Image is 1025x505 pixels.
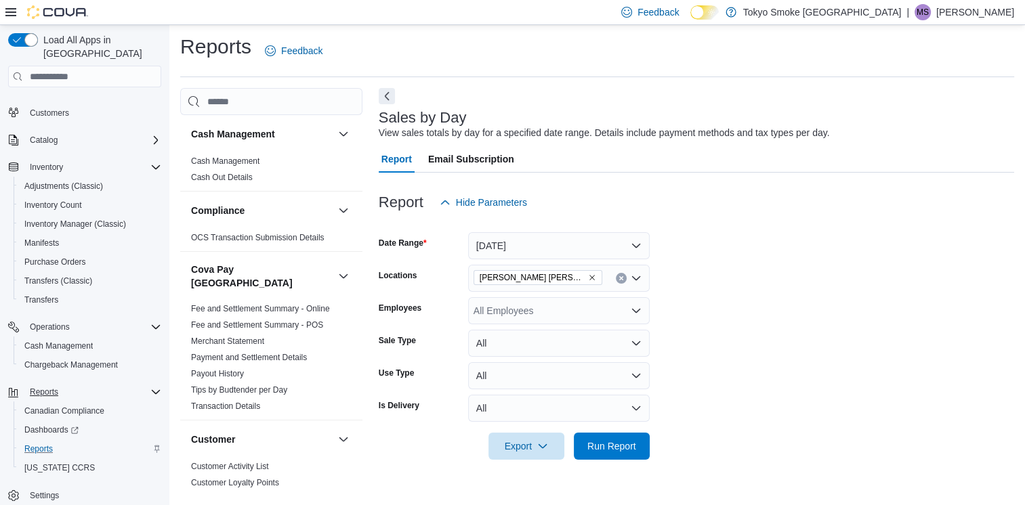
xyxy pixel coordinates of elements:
[191,204,245,217] h3: Compliance
[19,216,131,232] a: Inventory Manager (Classic)
[915,4,931,20] div: Melissa Simon
[24,105,75,121] a: Customers
[30,490,59,501] span: Settings
[24,276,92,286] span: Transfers (Classic)
[180,33,251,60] h1: Reports
[191,461,269,472] span: Customer Activity List
[24,319,75,335] button: Operations
[335,126,352,142] button: Cash Management
[468,362,650,389] button: All
[191,127,333,141] button: Cash Management
[335,431,352,447] button: Customer
[30,322,70,332] span: Operations
[24,384,64,400] button: Reports
[19,441,161,457] span: Reports
[3,131,167,150] button: Catalog
[191,385,287,395] span: Tips by Budtender per Day
[24,319,161,335] span: Operations
[191,401,260,412] span: Transaction Details
[19,338,98,354] a: Cash Management
[3,485,167,505] button: Settings
[24,359,118,370] span: Chargeback Management
[24,462,95,473] span: [US_STATE] CCRS
[191,352,307,363] span: Payment and Settlement Details
[19,235,64,251] a: Manifests
[468,232,650,259] button: [DATE]
[24,257,86,267] span: Purchase Orders
[14,439,167,458] button: Reports
[14,290,167,309] button: Transfers
[191,477,279,488] span: Customer Loyalty Points
[24,181,103,192] span: Adjustments (Classic)
[191,304,330,313] a: Fee and Settlement Summary - Online
[19,178,108,194] a: Adjustments (Classic)
[379,238,427,248] label: Date Range
[379,270,417,281] label: Locations
[19,422,161,438] span: Dashboards
[3,382,167,401] button: Reports
[191,336,264,347] span: Merchant Statement
[180,229,362,251] div: Compliance
[488,433,564,460] button: Export
[191,263,333,290] h3: Cova Pay [GEOGRAPHIC_DATA]
[379,194,423,211] h3: Report
[379,126,830,140] div: View sales totals by day for a specified date range. Details include payment methods and tax type...
[690,5,719,20] input: Dark Mode
[428,146,514,173] span: Email Subscription
[24,424,79,435] span: Dashboards
[588,273,596,282] button: Remove Melville Prince William from selection in this group
[497,433,556,460] span: Export
[616,273,627,284] button: Clear input
[14,177,167,196] button: Adjustments (Classic)
[19,178,161,194] span: Adjustments (Classic)
[19,292,161,308] span: Transfers
[19,422,84,438] a: Dashboards
[24,384,161,400] span: Reports
[24,200,82,211] span: Inventory Count
[379,88,395,104] button: Next
[30,108,69,118] span: Customers
[19,460,161,476] span: Washington CCRS
[191,233,325,242] a: OCS Transaction Submission Details
[335,268,352,284] button: Cova Pay [GEOGRAPHIC_DATA]
[587,439,636,453] span: Run Report
[14,420,167,439] a: Dashboards
[19,254,161,270] span: Purchase Orders
[631,305,642,316] button: Open list of options
[191,462,269,471] a: Customer Activity List
[191,173,253,182] a: Cash Out Details
[631,273,642,284] button: Open list of options
[3,158,167,177] button: Inventory
[19,357,161,373] span: Chargeback Management
[19,197,87,213] a: Inventory Count
[14,355,167,374] button: Chargeback Management
[281,44,322,58] span: Feedback
[19,441,58,457] a: Reports
[906,4,909,20] p: |
[14,252,167,271] button: Purchase Orders
[19,403,161,419] span: Canadian Compliance
[191,320,323,330] a: Fee and Settlement Summary - POS
[14,336,167,355] button: Cash Management
[24,132,63,148] button: Catalog
[19,357,123,373] a: Chargeback Management
[24,487,161,504] span: Settings
[259,37,328,64] a: Feedback
[191,232,325,243] span: OCS Transaction Submission Details
[3,317,167,336] button: Operations
[379,368,414,378] label: Use Type
[14,234,167,252] button: Manifests
[917,4,929,20] span: MS
[379,400,419,411] label: Is Delivery
[474,270,602,285] span: Melville Prince William
[24,405,104,416] span: Canadian Compliance
[379,110,467,126] h3: Sales by Day
[19,403,110,419] a: Canadian Compliance
[24,238,59,248] span: Manifests
[24,159,161,175] span: Inventory
[379,335,416,346] label: Sale Type
[191,493,291,504] span: Customer Purchase History
[191,368,244,379] span: Payout History
[574,433,650,460] button: Run Report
